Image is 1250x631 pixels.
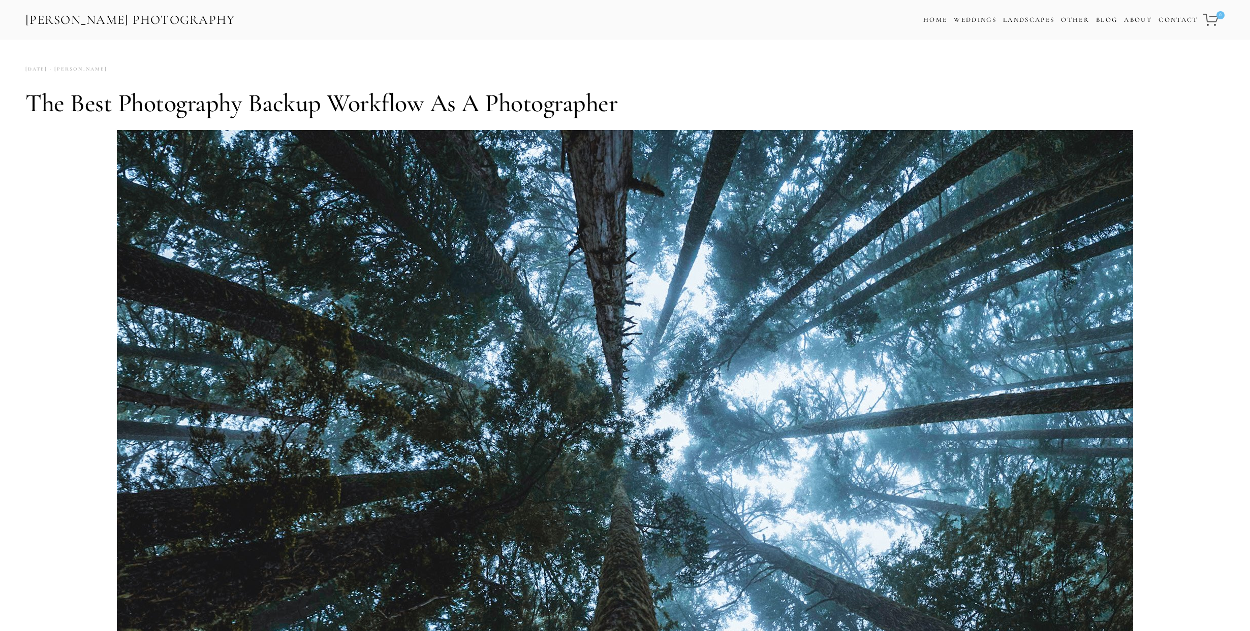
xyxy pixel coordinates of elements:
time: [DATE] [25,62,47,76]
a: [PERSON_NAME] [47,62,107,76]
span: 0 [1216,11,1225,19]
a: Contact [1159,13,1198,27]
a: Weddings [954,16,996,24]
h1: The Best Photography Backup Workflow as a Photographer [25,88,1225,118]
a: Home [923,13,947,27]
a: 0 items in cart [1202,8,1226,32]
a: Blog [1096,13,1117,27]
a: About [1124,13,1152,27]
a: Landscapes [1003,16,1054,24]
a: [PERSON_NAME] Photography [24,9,236,31]
a: Other [1061,16,1089,24]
